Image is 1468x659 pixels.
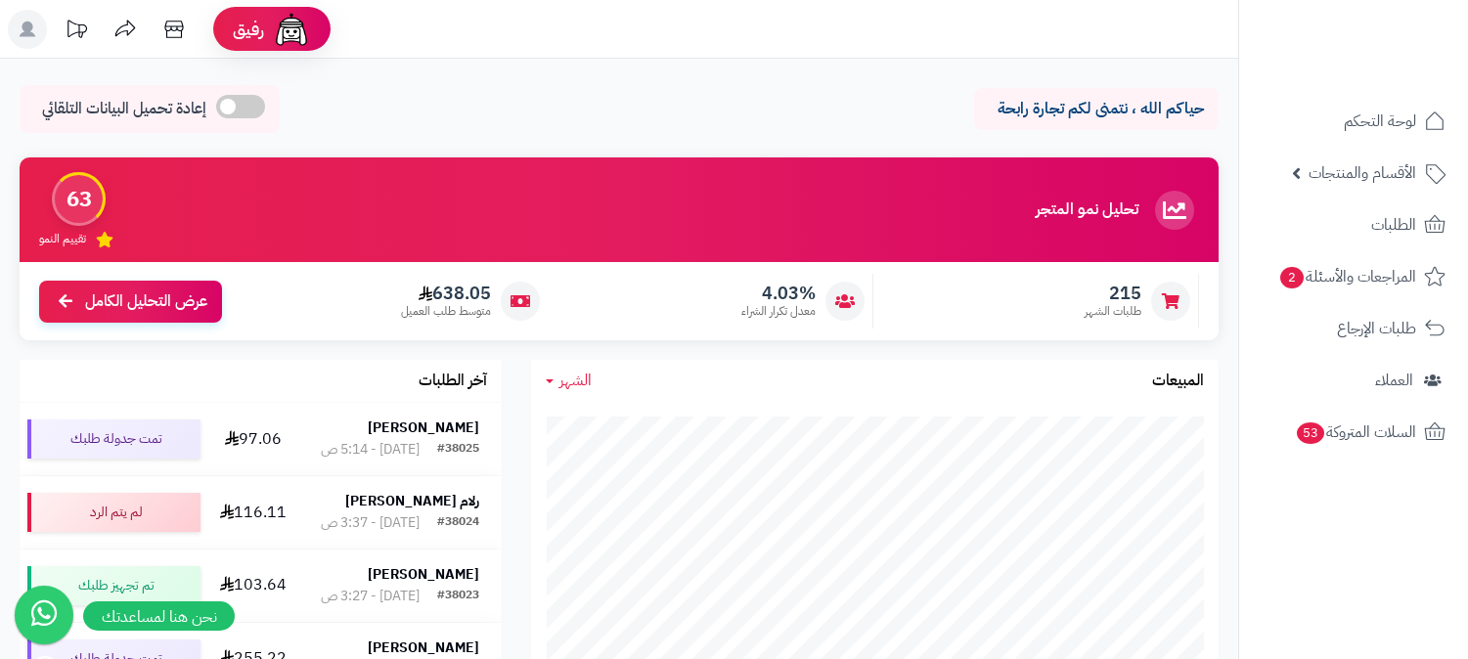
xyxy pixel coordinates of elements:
[419,373,487,390] h3: آخر الطلبات
[559,369,592,392] span: الشهر
[741,283,816,304] span: 4.03%
[27,566,200,605] div: تم تجهيز طلبك
[1036,201,1138,219] h3: تحليل نمو المتجر
[437,440,479,460] div: #38025
[368,417,479,438] strong: [PERSON_NAME]
[321,513,420,533] div: [DATE] - 3:37 ص
[1251,98,1456,145] a: لوحة التحكم
[1085,303,1141,320] span: طلبات الشهر
[1251,305,1456,352] a: طلبات الإرجاع
[1295,418,1416,446] span: السلات المتروكة
[1309,159,1416,187] span: الأقسام والمنتجات
[85,290,207,313] span: عرض التحليل الكامل
[321,440,420,460] div: [DATE] - 5:14 ص
[546,370,592,392] a: الشهر
[368,564,479,585] strong: [PERSON_NAME]
[27,493,200,532] div: لم يتم الرد
[321,587,420,606] div: [DATE] - 3:27 ص
[42,98,206,120] span: إعادة تحميل البيانات التلقائي
[39,281,222,323] a: عرض التحليل الكامل
[741,303,816,320] span: معدل تكرار الشراء
[1251,253,1456,300] a: المراجعات والأسئلة2
[1335,55,1449,96] img: logo-2.png
[1251,201,1456,248] a: الطلبات
[1280,267,1304,288] span: 2
[437,513,479,533] div: #38024
[401,283,491,304] span: 638.05
[1251,409,1456,456] a: السلات المتروكة53
[401,303,491,320] span: متوسط طلب العميل
[368,637,479,658] strong: [PERSON_NAME]
[437,587,479,606] div: #38023
[1344,108,1416,135] span: لوحة التحكم
[52,10,101,54] a: تحديثات المنصة
[208,549,298,622] td: 103.64
[1278,263,1416,290] span: المراجعات والأسئلة
[272,10,311,49] img: ai-face.png
[989,98,1204,120] p: حياكم الله ، نتمنى لكم تجارة رابحة
[345,491,479,511] strong: رلام [PERSON_NAME]
[1371,211,1416,239] span: الطلبات
[1297,422,1324,444] span: 53
[27,419,200,459] div: تمت جدولة طلبك
[39,231,86,247] span: تقييم النمو
[208,476,298,549] td: 116.11
[1337,315,1416,342] span: طلبات الإرجاع
[1375,367,1413,394] span: العملاء
[1152,373,1204,390] h3: المبيعات
[1085,283,1141,304] span: 215
[1251,357,1456,404] a: العملاء
[208,403,298,475] td: 97.06
[233,18,264,41] span: رفيق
